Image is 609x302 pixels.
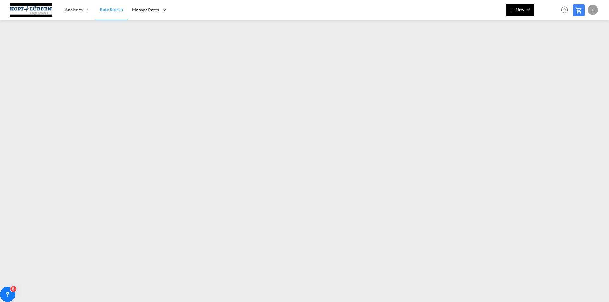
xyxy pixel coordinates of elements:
[65,7,83,13] span: Analytics
[559,4,570,15] span: Help
[508,7,532,12] span: New
[559,4,573,16] div: Help
[132,7,159,13] span: Manage Rates
[10,3,52,17] img: 25cf3bb0aafc11ee9c4fdbd399af7748.JPG
[100,7,123,12] span: Rate Search
[508,6,516,13] md-icon: icon-plus 400-fg
[506,4,534,16] button: icon-plus 400-fgNewicon-chevron-down
[588,5,598,15] div: C
[524,6,532,13] md-icon: icon-chevron-down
